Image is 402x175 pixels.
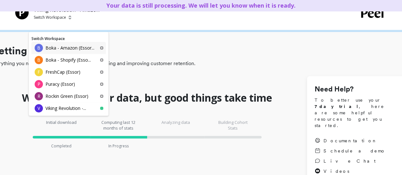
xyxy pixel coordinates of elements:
[45,69,80,75] p: FreshCap (Essor)
[35,104,43,112] div: V
[45,45,94,51] p: Boka - Amazon (Essor...
[324,138,378,144] span: Documentation
[99,119,138,131] p: Computing last 12 months of stats
[108,144,129,149] p: In Progress
[35,92,43,100] div: R
[324,158,376,164] span: Live Chat
[315,104,359,109] strong: 7 day trial
[157,119,195,131] p: Analyzing data
[315,148,386,154] a: Schedule a demo
[45,93,88,99] p: Rockin Green (Essor)
[31,36,65,41] a: Switch Workspace
[35,68,43,76] div: F
[51,144,72,149] p: Completed
[22,91,272,104] h1: We’re loading your data, but good things take time
[315,97,401,129] span: To better use your , here are some helpful resources to get you started.
[35,80,43,88] div: P
[15,6,29,19] img: Team Profile
[324,148,386,154] span: Schedule a demo
[106,2,296,9] a: Your data is still processing. We will let you know when it is ready.
[315,84,401,95] h1: Need Help?
[35,56,43,64] div: B
[324,168,349,174] span: Videos
[214,119,252,131] p: Building Cohort Stats
[35,44,43,52] div: B
[42,119,80,131] p: Initial download
[45,57,91,63] p: Boka - Shopify (Esso...
[34,15,66,20] p: Switch Workspace
[315,168,386,174] a: Videos
[315,138,386,144] a: Documentation
[45,81,75,87] p: Puracy (Essor)
[45,105,86,111] p: Viking Revolution -...
[69,15,71,20] img: picker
